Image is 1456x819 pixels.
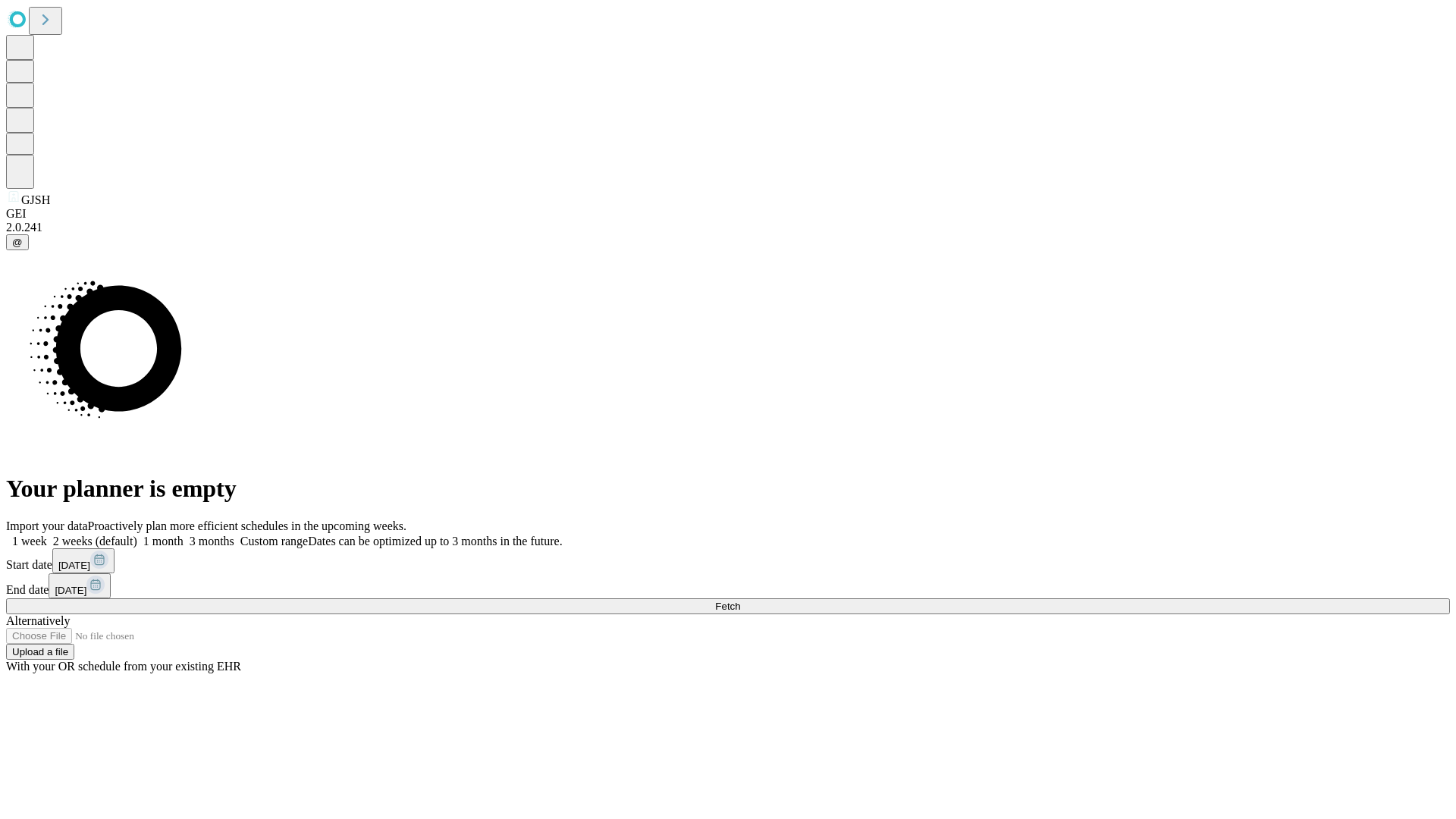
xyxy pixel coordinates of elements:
span: @ [12,237,23,248]
span: 3 months [190,535,234,548]
span: Fetch [715,601,740,612]
span: [DATE] [55,585,86,596]
span: With your OR schedule from your existing EHR [6,660,241,673]
div: 2.0.241 [6,221,1450,234]
button: Upload a file [6,644,74,660]
span: Alternatively [6,614,70,627]
span: 1 month [143,535,184,548]
span: Proactively plan more efficient schedules in the upcoming weeks. [88,519,406,532]
button: [DATE] [49,573,111,598]
div: Start date [6,548,1450,573]
span: Import your data [6,519,88,532]
span: Custom range [240,535,308,548]
button: @ [6,234,29,250]
span: 2 weeks (default) [53,535,137,548]
h1: Your planner is empty [6,475,1450,503]
span: GJSH [21,193,50,206]
button: Fetch [6,598,1450,614]
div: GEI [6,207,1450,221]
span: Dates can be optimized up to 3 months in the future. [308,535,562,548]
div: End date [6,573,1450,598]
span: [DATE] [58,560,90,571]
button: [DATE] [52,548,115,573]
span: 1 week [12,535,47,548]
